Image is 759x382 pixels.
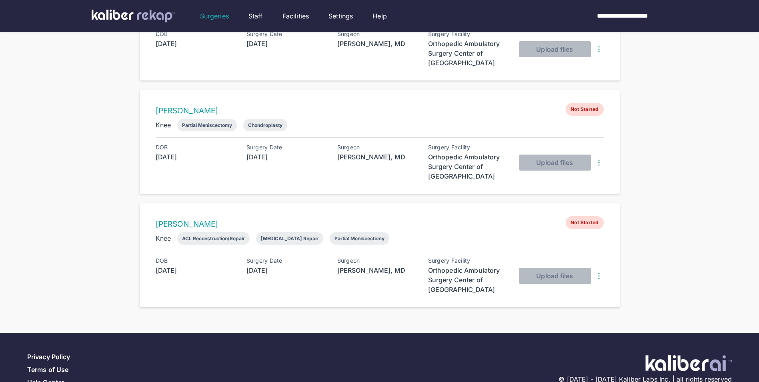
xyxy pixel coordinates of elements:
a: Privacy Policy [27,353,70,361]
div: Orthopedic Ambulatory Surgery Center of [GEOGRAPHIC_DATA] [428,39,508,68]
img: kaliber labs logo [92,10,175,22]
div: [DATE] [246,39,326,48]
div: Partial Meniscectomy [334,235,385,241]
div: DOB [156,31,236,37]
a: Help [372,11,387,21]
span: Not Started [566,216,603,229]
div: Surgery Facility [428,257,508,264]
button: Upload files [519,155,591,171]
a: [PERSON_NAME] [156,219,218,229]
button: Upload files [519,268,591,284]
a: Terms of Use [27,366,68,374]
div: Chondroplasty [248,122,282,128]
img: ATj1MI71T5jDAAAAAElFTkSuQmCC [645,355,732,371]
span: Upload files [536,159,573,167]
div: Orthopedic Ambulatory Surgery Center of [GEOGRAPHIC_DATA] [428,265,508,294]
img: DotsThreeVertical.31cb0eda.svg [594,44,604,54]
div: Surgery Facility [428,144,508,151]
div: Knee [156,233,171,243]
div: [PERSON_NAME], MD [337,265,417,275]
div: Surgery Facility [428,31,508,37]
span: Upload files [536,45,573,53]
div: Surgery Date [246,31,326,37]
div: Surgeon [337,257,417,264]
div: Surgeon [337,31,417,37]
div: [DATE] [246,265,326,275]
a: [PERSON_NAME] [156,106,218,115]
div: [DATE] [156,265,236,275]
button: Upload files [519,41,591,57]
span: Not Started [566,103,603,116]
div: Partial Meniscectomy [182,122,232,128]
div: Surgery Date [246,144,326,151]
div: [DATE] [156,39,236,48]
div: DOB [156,257,236,264]
div: Orthopedic Ambulatory Surgery Center of [GEOGRAPHIC_DATA] [428,152,508,181]
div: [MEDICAL_DATA] Repair [261,235,318,241]
div: Surgeon [337,144,417,151]
div: [DATE] [156,152,236,162]
div: [PERSON_NAME], MD [337,39,417,48]
a: Settings [328,11,353,21]
div: Knee [156,120,171,130]
div: [PERSON_NAME], MD [337,152,417,162]
div: Surgery Date [246,257,326,264]
div: ACL Reconstruction/Repair [182,235,245,241]
img: DotsThreeVertical.31cb0eda.svg [594,158,604,167]
span: Upload files [536,272,573,280]
a: Surgeries [200,11,229,21]
a: Staff [248,11,263,21]
div: [DATE] [246,152,326,162]
div: DOB [156,144,236,151]
a: Facilities [282,11,309,21]
img: DotsThreeVertical.31cb0eda.svg [594,271,604,281]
